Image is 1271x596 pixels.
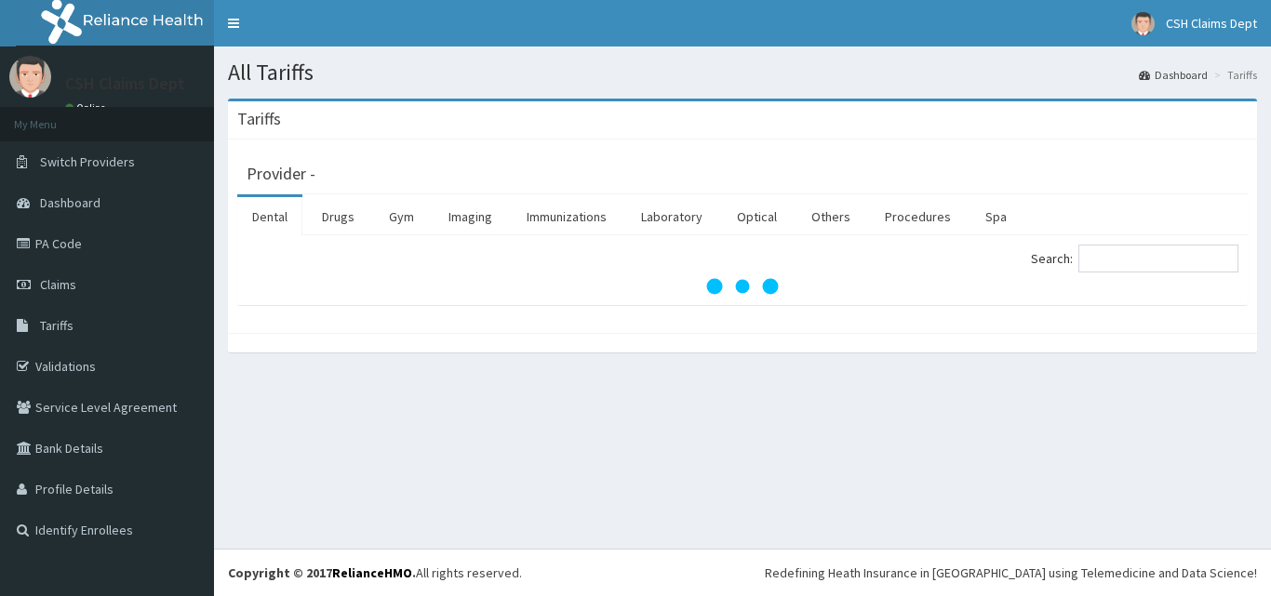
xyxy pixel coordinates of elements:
[1078,245,1238,272] input: Search:
[228,564,416,581] strong: Copyright © 2017 .
[40,276,76,293] span: Claims
[65,75,185,92] p: CSH Claims Dept
[512,197,622,236] a: Immunizations
[1031,245,1238,272] label: Search:
[65,101,110,114] a: Online
[9,56,51,98] img: User Image
[332,564,412,581] a: RelianceHMO
[765,563,1257,582] div: Redefining Heath Insurance in [GEOGRAPHIC_DATA] using Telemedicine and Data Science!
[307,197,369,236] a: Drugs
[1139,67,1208,83] a: Dashboard
[247,166,315,182] h3: Provider -
[40,317,74,334] span: Tariffs
[1210,67,1257,83] li: Tariffs
[214,549,1271,596] footer: All rights reserved.
[626,197,717,236] a: Laboratory
[1131,12,1155,35] img: User Image
[228,60,1257,85] h1: All Tariffs
[40,153,135,170] span: Switch Providers
[722,197,792,236] a: Optical
[434,197,507,236] a: Imaging
[237,111,281,127] h3: Tariffs
[374,197,429,236] a: Gym
[1166,15,1257,32] span: CSH Claims Dept
[40,194,100,211] span: Dashboard
[796,197,865,236] a: Others
[970,197,1022,236] a: Spa
[870,197,966,236] a: Procedures
[705,249,780,324] svg: audio-loading
[237,197,302,236] a: Dental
